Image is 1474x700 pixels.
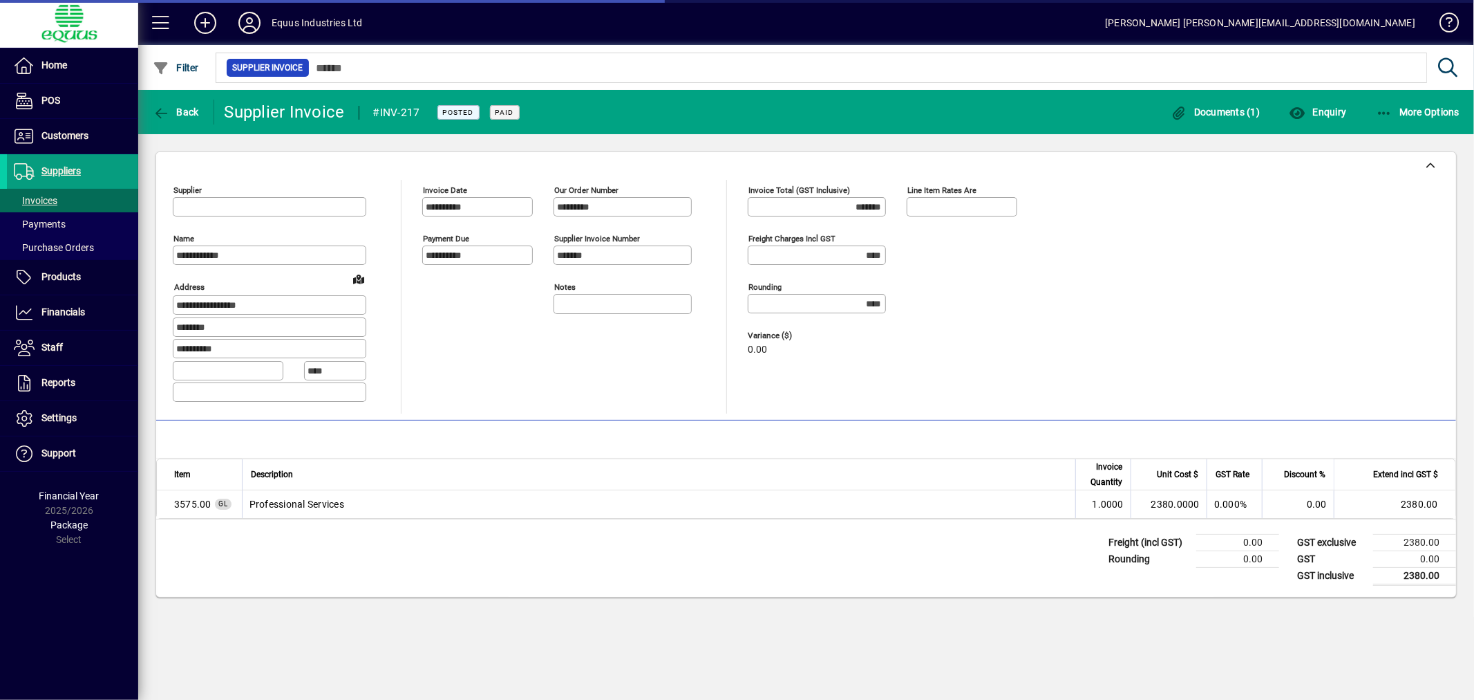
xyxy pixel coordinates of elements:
[153,107,199,118] span: Back
[1284,467,1325,482] span: Discount %
[218,500,228,508] span: GL
[227,10,272,35] button: Profile
[41,448,76,459] span: Support
[7,84,138,118] a: POS
[748,344,767,356] span: 0.00
[554,185,618,195] mat-label: Our order number
[50,519,88,531] span: Package
[7,295,138,330] a: Financials
[423,185,467,195] mat-label: Invoice date
[1290,534,1373,551] td: GST exclusive
[7,212,138,236] a: Payments
[1290,551,1373,567] td: GST
[443,108,474,117] span: Posted
[153,62,199,73] span: Filter
[7,401,138,436] a: Settings
[1075,490,1131,518] td: 1.0000
[1285,100,1350,125] button: Enquiry
[7,436,138,471] a: Support
[1376,107,1460,118] span: More Options
[173,185,202,195] mat-label: Supplier
[41,306,85,317] span: Financials
[748,282,782,292] mat-label: Rounding
[1262,490,1334,518] td: 0.00
[1372,100,1464,125] button: More Options
[495,108,514,117] span: Paid
[7,189,138,212] a: Invoices
[7,236,138,259] a: Purchase Orders
[748,185,850,195] mat-label: Invoice Total (GST inclusive)
[14,195,57,206] span: Invoices
[1102,551,1196,567] td: Rounding
[173,234,194,243] mat-label: Name
[14,242,94,253] span: Purchase Orders
[39,490,100,501] span: Financial Year
[242,490,1075,518] td: Professional Services
[1167,100,1264,125] button: Documents (1)
[1207,490,1262,518] td: 0.000%
[41,59,67,71] span: Home
[41,377,75,388] span: Reports
[183,10,227,35] button: Add
[1290,567,1373,584] td: GST inclusive
[1105,12,1415,34] div: [PERSON_NAME] [PERSON_NAME][EMAIL_ADDRESS][DOMAIN_NAME]
[1289,107,1346,118] span: Enquiry
[554,282,576,292] mat-label: Notes
[7,331,138,365] a: Staff
[149,55,202,80] button: Filter
[7,260,138,295] a: Products
[41,95,60,106] span: POS
[1373,551,1456,567] td: 0.00
[1196,534,1279,551] td: 0.00
[7,119,138,154] a: Customers
[14,219,66,230] span: Payments
[748,331,831,340] span: Variance ($)
[174,497,211,511] span: Professional Services
[272,12,363,34] div: Equus Industries Ltd
[41,130,88,141] span: Customers
[1196,551,1279,567] td: 0.00
[41,271,81,282] span: Products
[41,342,63,353] span: Staff
[1131,490,1207,518] td: 2380.0000
[348,268,370,290] a: View on map
[174,467,191,482] span: Item
[1429,3,1457,48] a: Knowledge Base
[373,102,420,124] div: #INV-217
[554,234,640,243] mat-label: Supplier invoice number
[1171,107,1260,118] span: Documents (1)
[138,100,214,125] app-page-header-button: Back
[41,412,77,423] span: Settings
[225,101,345,123] div: Supplier Invoice
[1373,534,1456,551] td: 2380.00
[232,61,303,75] span: Supplier Invoice
[1334,490,1455,518] td: 2380.00
[1157,467,1198,482] span: Unit Cost $
[907,185,976,195] mat-label: Line item rates are
[1373,467,1438,482] span: Extend incl GST $
[7,48,138,83] a: Home
[423,234,469,243] mat-label: Payment due
[41,165,81,176] span: Suppliers
[1216,467,1249,482] span: GST Rate
[748,234,835,243] mat-label: Freight charges incl GST
[1373,567,1456,584] td: 2380.00
[251,467,293,482] span: Description
[1102,534,1196,551] td: Freight (incl GST)
[1084,459,1122,490] span: Invoice Quantity
[7,366,138,400] a: Reports
[149,100,202,125] button: Back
